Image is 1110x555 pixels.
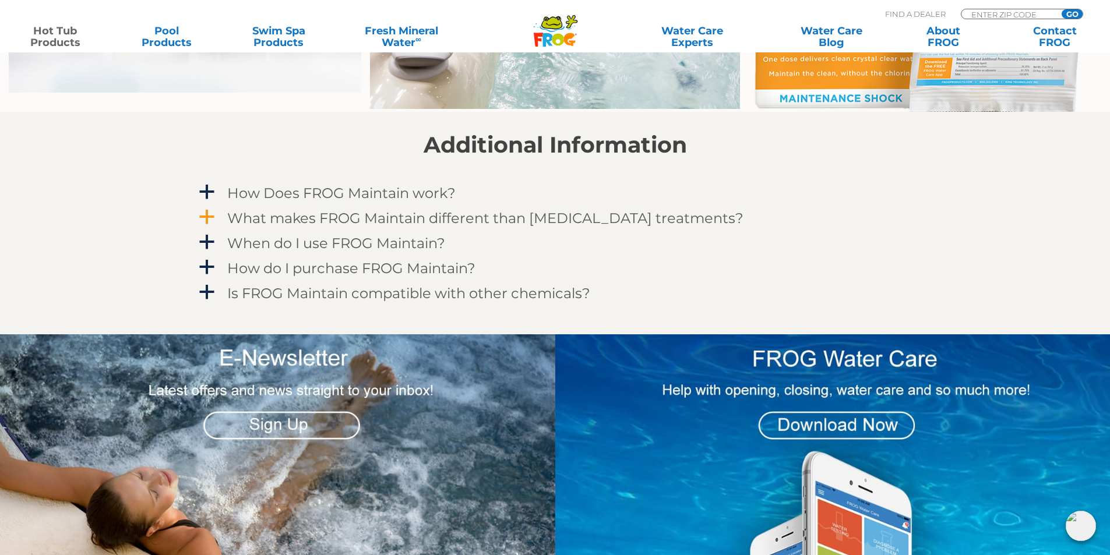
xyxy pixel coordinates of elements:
[198,284,216,301] span: a
[197,132,914,158] h2: Additional Information
[415,34,421,44] sup: ∞
[197,232,914,254] a: a When do I use FROG Maintain?
[347,25,456,48] a: Fresh MineralWater∞
[198,234,216,251] span: a
[124,25,210,48] a: PoolProducts
[198,183,216,201] span: a
[900,25,986,48] a: AboutFROG
[235,25,322,48] a: Swim SpaProducts
[197,182,914,204] a: a How Does FROG Maintain work?
[197,207,914,229] a: a What makes FROG Maintain different than [MEDICAL_DATA] treatments?
[1062,9,1083,19] input: GO
[970,9,1049,19] input: Zip Code Form
[885,9,946,19] p: Find A Dealer
[227,235,445,251] h4: When do I use FROG Maintain?
[227,260,475,276] h4: How do I purchase FROG Maintain?
[197,257,914,279] a: a How do I purchase FROG Maintain?
[227,210,743,226] h4: What makes FROG Maintain different than [MEDICAL_DATA] treatments?
[198,208,216,226] span: a
[622,25,763,48] a: Water CareExperts
[227,185,456,201] h4: How Does FROG Maintain work?
[1012,25,1098,48] a: ContactFROG
[198,259,216,276] span: a
[197,282,914,304] a: a Is FROG Maintain compatible with other chemicals?
[788,25,875,48] a: Water CareBlog
[12,25,98,48] a: Hot TubProducts
[1066,511,1096,541] img: openIcon
[227,285,590,301] h4: Is FROG Maintain compatible with other chemicals?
